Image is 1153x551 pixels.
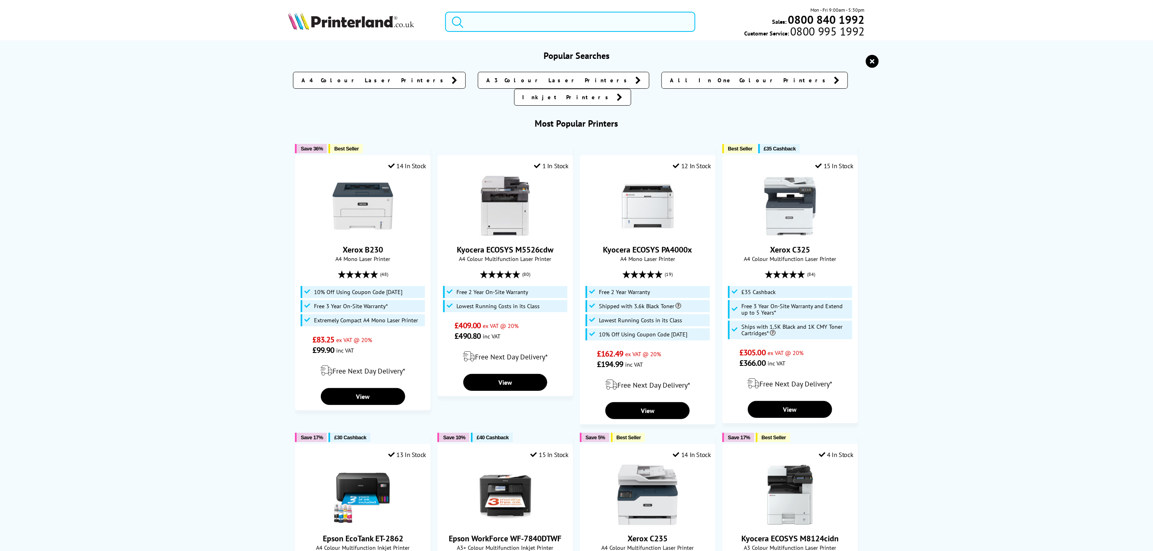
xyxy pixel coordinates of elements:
[673,162,711,170] div: 12 In Stock
[443,434,465,440] span: Save 10%
[475,230,536,238] a: Kyocera ECOSYS M5526cdw
[744,27,864,37] span: Customer Service:
[670,76,830,84] span: All In One Colour Printers
[617,519,678,527] a: Xerox C235
[597,359,623,369] span: £194.99
[442,345,569,368] div: modal_delivery
[333,230,393,238] a: Xerox B230
[477,434,508,440] span: £40 Cashback
[617,230,678,238] a: Kyocera ECOSYS PA4000x
[665,267,673,282] span: (19)
[760,519,820,527] a: Kyocera ECOSYS M8124cidn
[534,162,569,170] div: 1 In Stock
[772,18,787,25] span: Sales:
[523,93,613,101] span: Inkjet Printers
[463,374,548,391] a: View
[584,374,711,396] div: modal_delivery
[617,176,678,236] img: Kyocera ECOSYS PA4000x
[580,433,609,442] button: Save 5%
[329,144,363,153] button: Best Seller
[514,89,631,106] a: Inkjet Printers
[728,146,753,152] span: Best Seller
[333,465,393,525] img: Epson EcoTank ET-2862
[756,433,790,442] button: Best Seller
[760,230,820,238] a: Xerox C325
[299,359,426,382] div: modal_delivery
[455,320,481,331] span: £409.00
[673,451,711,459] div: 14 In Stock
[787,16,865,23] a: 0800 840 1992
[486,76,631,84] span: A3 Colour Laser Printers
[288,12,435,31] a: Printerland Logo
[760,465,820,525] img: Kyocera ECOSYS M8124cidn
[748,401,832,418] a: View
[741,289,776,295] span: £35 Cashback
[739,358,766,368] span: £366.00
[770,244,810,255] a: Xerox C325
[293,72,466,89] a: A4 Colour Laser Printers
[475,465,536,525] img: Epson WorkForce WF-7840DTWF
[762,434,786,440] span: Best Seller
[625,361,643,368] span: inc VAT
[628,533,668,544] a: Xerox C235
[811,6,865,14] span: Mon - Fri 9:00am - 5:30pm
[301,146,323,152] span: Save 36%
[455,331,481,341] span: £490.80
[611,433,645,442] button: Best Seller
[334,434,366,440] span: £30 Cashback
[741,303,850,316] span: Free 3 Year On-Site Warranty and Extend up to 5 Years*
[333,176,393,236] img: Xerox B230
[336,336,372,344] span: ex VAT @ 20%
[728,434,750,440] span: Save 17%
[314,303,388,309] span: Free 3 Year On-Site Warranty*
[478,72,649,89] a: A3 Colour Laser Printers
[442,255,569,263] span: A4 Colour Multifunction Laser Printer
[788,12,865,27] b: 0800 840 1992
[599,317,682,324] span: Lowest Running Costs in its Class
[599,303,681,309] span: Shipped with 3.6k Black Toner
[301,76,448,84] span: A4 Colour Laser Printers
[295,433,327,442] button: Save 17%
[605,402,690,419] a: View
[819,451,854,459] div: 4 In Stock
[475,176,536,236] img: Kyocera ECOSYS M5526cdw
[758,144,800,153] button: £35 Cashback
[329,433,370,442] button: £30 Cashback
[727,255,854,263] span: A4 Colour Multifunction Laser Printer
[301,434,323,440] span: Save 17%
[807,267,815,282] span: (84)
[336,346,354,354] span: inc VAT
[760,176,820,236] img: Xerox C325
[449,533,562,544] a: Epson WorkForce WF-7840DTWF
[388,162,426,170] div: 14 In Stock
[475,519,536,527] a: Epson WorkForce WF-7840DTWF
[727,372,854,395] div: modal_delivery
[288,12,414,30] img: Printerland Logo
[599,289,650,295] span: Free 2 Year Warranty
[625,350,661,358] span: ex VAT @ 20%
[314,317,418,324] span: Extremely Compact A4 Mono Laser Printer
[603,244,692,255] a: Kyocera ECOSYS PA4000x
[815,162,853,170] div: 15 In Stock
[380,267,388,282] span: (48)
[523,267,531,282] span: (80)
[323,533,403,544] a: Epson EcoTank ET-2862
[445,12,695,32] input: Search product or brand
[312,345,335,355] span: £99.90
[531,451,569,459] div: 15 In Stock
[597,349,623,359] span: £162.49
[471,433,513,442] button: £40 Cashback
[483,322,519,330] span: ex VAT @ 20%
[764,146,796,152] span: £35 Cashback
[343,244,383,255] a: Xerox B230
[456,289,528,295] span: Free 2 Year On-Site Warranty
[661,72,848,89] a: All In One Colour Printers
[312,334,335,345] span: £83.25
[599,331,687,338] span: 10% Off Using Coupon Code [DATE]
[288,50,865,61] h3: Popular Searches
[617,434,641,440] span: Best Seller
[456,303,540,309] span: Lowest Running Costs in its Class
[586,434,605,440] span: Save 5%
[722,433,754,442] button: Save 17%
[437,433,469,442] button: Save 10%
